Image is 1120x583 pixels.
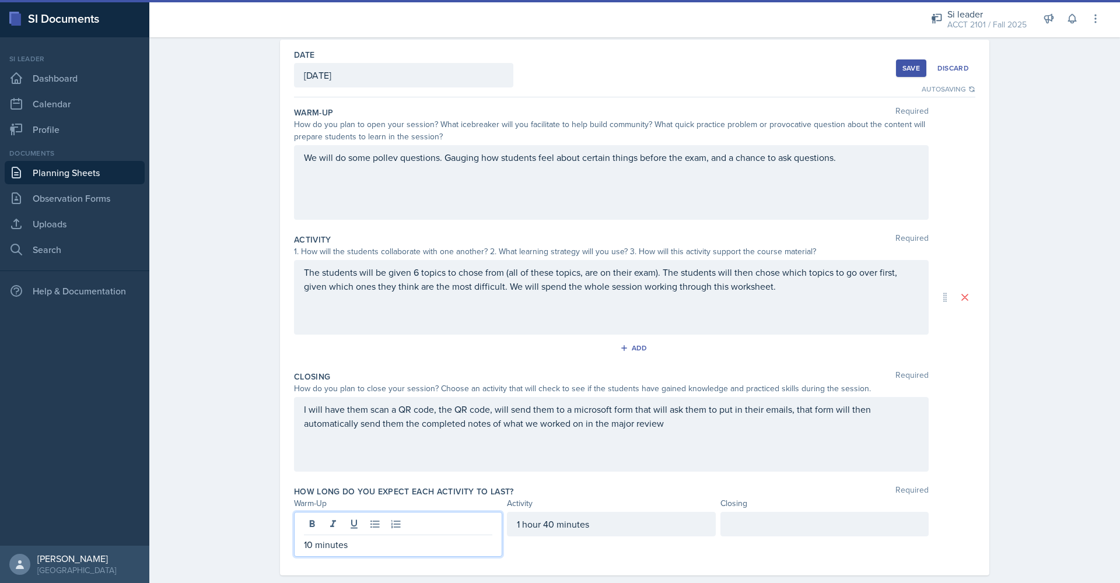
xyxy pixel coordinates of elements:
p: 1 hour 40 minutes [517,517,705,531]
div: Warm-Up [294,497,502,510]
div: Si leader [947,7,1027,21]
div: How do you plan to close your session? Choose an activity that will check to see if the students ... [294,382,929,395]
button: Discard [931,59,975,77]
p: The students will be given 6 topics to chose from (all of these topics, are on their exam). The s... [304,265,919,293]
a: Uploads [5,212,145,236]
label: How long do you expect each activity to last? [294,486,514,497]
p: We will do some pollev questions. Gauging how students feel about certain things before the exam,... [304,150,919,164]
span: Required [895,371,929,382]
label: Date [294,49,314,61]
div: Si leader [5,54,145,64]
div: How do you plan to open your session? What icebreaker will you facilitate to help build community... [294,118,929,143]
div: Discard [937,64,969,73]
p: 10 minutes [304,538,492,552]
button: Add [616,339,654,357]
a: Calendar [5,92,145,115]
div: Add [622,343,647,353]
a: Search [5,238,145,261]
div: [PERSON_NAME] [37,553,116,564]
label: Warm-Up [294,107,333,118]
div: 1. How will the students collaborate with one another? 2. What learning strategy will you use? 3.... [294,245,929,258]
span: Required [895,107,929,118]
div: Autosaving [922,84,975,94]
button: Save [896,59,926,77]
div: [GEOGRAPHIC_DATA] [37,564,116,576]
a: Observation Forms [5,187,145,210]
label: Activity [294,234,331,245]
a: Profile [5,118,145,141]
a: Planning Sheets [5,161,145,184]
span: Required [895,234,929,245]
div: Closing [720,497,929,510]
a: Dashboard [5,66,145,90]
div: Save [902,64,920,73]
span: Required [895,486,929,497]
div: Activity [507,497,715,510]
div: ACCT 2101 / Fall 2025 [947,19,1027,31]
p: I will have them scan a QR code, the QR code, will send them to a microsoft form that will ask th... [304,402,919,430]
div: Documents [5,148,145,159]
div: Help & Documentation [5,279,145,303]
label: Closing [294,371,330,382]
